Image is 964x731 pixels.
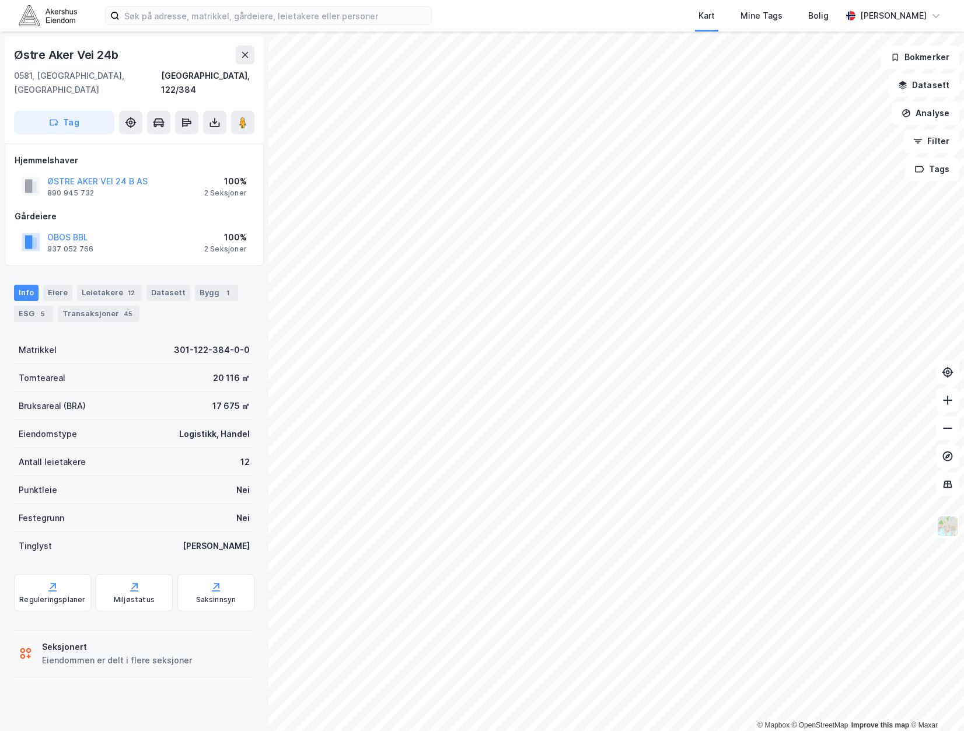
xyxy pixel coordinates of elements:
div: Eiendomstype [19,427,77,441]
div: Bygg [195,285,238,301]
div: [PERSON_NAME] [860,9,927,23]
div: 45 [121,308,135,320]
div: Eiere [43,285,72,301]
button: Tag [14,111,114,134]
div: 5 [37,308,48,320]
div: Hjemmelshaver [15,153,254,167]
button: Filter [903,130,959,153]
a: Mapbox [757,721,790,729]
a: OpenStreetMap [792,721,848,729]
div: Datasett [146,285,190,301]
div: Miljøstatus [114,595,155,604]
div: Punktleie [19,483,57,497]
input: Søk på adresse, matrikkel, gårdeiere, leietakere eller personer [120,7,431,25]
div: Saksinnsyn [196,595,236,604]
img: akershus-eiendom-logo.9091f326c980b4bce74ccdd9f866810c.svg [19,5,77,26]
a: Improve this map [851,721,909,729]
button: Datasett [888,74,959,97]
div: ESG [14,306,53,322]
div: Eiendommen er delt i flere seksjoner [42,653,192,667]
div: Kart [698,9,715,23]
div: Info [14,285,39,301]
div: Nei [236,511,250,525]
div: Gårdeiere [15,209,254,223]
div: Mine Tags [741,9,783,23]
button: Bokmerker [881,46,959,69]
div: Nei [236,483,250,497]
div: Bruksareal (BRA) [19,399,86,413]
div: 1 [222,287,233,299]
div: 100% [204,230,247,244]
div: Festegrunn [19,511,64,525]
div: Logistikk, Handel [179,427,250,441]
div: Østre Aker Vei 24b [14,46,120,64]
div: 2 Seksjoner [204,244,247,254]
div: Tomteareal [19,371,65,385]
div: 2 Seksjoner [204,188,247,198]
div: 301-122-384-0-0 [174,343,250,357]
div: Reguleringsplaner [19,595,85,604]
div: 12 [125,287,137,299]
div: 17 675 ㎡ [212,399,250,413]
div: 100% [204,174,247,188]
button: Analyse [892,102,959,125]
div: 890 945 732 [47,188,94,198]
div: Bolig [808,9,829,23]
div: [GEOGRAPHIC_DATA], 122/384 [161,69,254,97]
img: Z [937,515,959,537]
div: 0581, [GEOGRAPHIC_DATA], [GEOGRAPHIC_DATA] [14,69,161,97]
button: Tags [905,158,959,181]
iframe: Chat Widget [906,675,964,731]
div: [PERSON_NAME] [183,539,250,553]
div: Leietakere [77,285,142,301]
div: 20 116 ㎡ [213,371,250,385]
div: Transaksjoner [58,306,139,322]
div: 937 052 766 [47,244,93,254]
div: Tinglyst [19,539,52,553]
div: Antall leietakere [19,455,86,469]
div: Kontrollprogram for chat [906,675,964,731]
div: 12 [240,455,250,469]
div: Seksjonert [42,640,192,654]
div: Matrikkel [19,343,57,357]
